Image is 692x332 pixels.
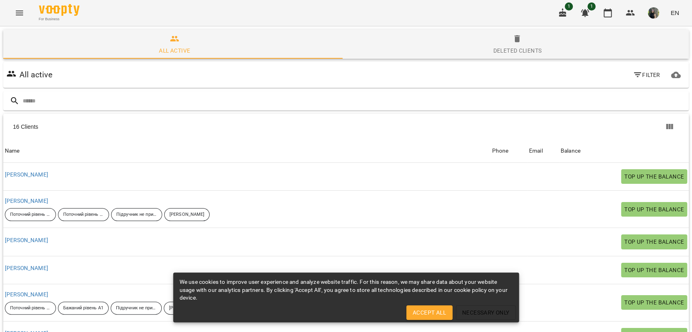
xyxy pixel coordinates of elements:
h6: All active [19,68,52,81]
div: We use cookies to improve user experience and analyze website traffic. For this reason, we may sh... [180,275,513,305]
span: Accept All [413,308,446,317]
img: cee650bf85ea97b15583ede96205305a.jpg [648,7,659,19]
div: Поточний рівень А1 [5,302,56,315]
span: Top up the balance [624,237,684,247]
span: 1 [587,2,596,11]
div: Name [5,146,20,156]
button: Top up the balance [621,263,687,277]
div: Підручник не призначений [111,302,162,315]
div: Email [529,146,543,156]
p: Поточний рівень А1 [10,305,51,312]
a: [PERSON_NAME] [5,237,48,243]
span: Balance [561,146,687,156]
button: Columns view [660,117,679,136]
div: Поточний рівень А2 [58,208,109,221]
span: Top up the balance [624,172,684,181]
div: Sort [492,146,508,156]
p: Бажаний рівень А1 [63,305,103,312]
a: [PERSON_NAME] [5,265,48,271]
div: Table Toolbar [3,114,689,140]
div: Sort [561,146,581,156]
button: Top up the balance [621,234,687,249]
button: Menu [10,3,29,23]
span: Phone [492,146,525,156]
button: EN [667,5,682,20]
div: Deleted clients [493,46,542,55]
button: Top up the balance [621,169,687,184]
span: Email [529,146,557,156]
div: Підручник не призначений [111,208,162,221]
p: Поточний рівень А1 [10,211,51,218]
div: Sort [529,146,543,156]
p: Підручник не призначений [116,211,157,218]
button: Filter [630,68,663,82]
button: Necessary Only [456,305,516,320]
div: Balance [561,146,581,156]
a: [PERSON_NAME] [5,198,48,204]
div: [PERSON_NAME] [164,302,209,315]
button: Top up the balance [621,202,687,217]
button: Top up the balance [621,295,687,310]
span: Necessary Only [462,308,510,317]
div: All active [159,46,190,55]
p: [PERSON_NAME] [169,211,204,218]
span: EN [671,9,679,17]
div: Поточний рівень А1 [5,208,56,221]
div: Sort [5,146,20,156]
a: [PERSON_NAME] [5,291,48,298]
button: Accept All [406,305,452,320]
a: [PERSON_NAME] [5,171,48,178]
p: Поточний рівень А2 [63,211,104,218]
span: Top up the balance [624,265,684,275]
p: Підручник не призначений [116,305,156,312]
span: Top up the balance [624,204,684,214]
span: 1 [565,2,573,11]
span: For Business [39,17,79,22]
span: Name [5,146,488,156]
div: Бажаний рівень А1 [58,302,109,315]
div: [PERSON_NAME] [164,208,210,221]
div: Phone [492,146,508,156]
p: [PERSON_NAME] [169,305,204,312]
span: Filter [633,70,660,80]
div: 16 Clients [13,123,349,131]
span: Top up the balance [624,298,684,307]
img: Voopty Logo [39,4,79,16]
